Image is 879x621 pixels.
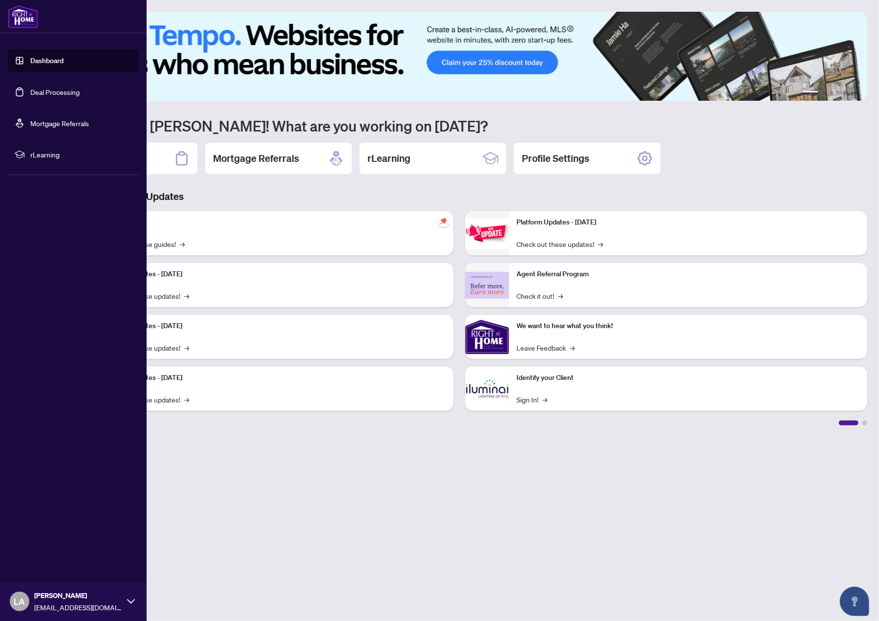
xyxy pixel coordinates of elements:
p: Self-Help [103,217,446,228]
button: 5 [846,91,850,95]
p: Identify your Client [517,373,860,383]
a: Dashboard [30,56,64,65]
span: pushpin [438,215,450,227]
img: logo [8,5,38,28]
span: → [543,394,548,405]
span: → [184,394,189,405]
a: Leave Feedback→ [517,342,575,353]
button: 1 [803,91,818,95]
span: → [599,239,603,249]
button: 3 [830,91,834,95]
span: rLearning [30,149,132,160]
span: → [180,239,185,249]
span: → [558,290,563,301]
p: Platform Updates - [DATE] [103,373,446,383]
button: 2 [822,91,826,95]
span: → [184,342,189,353]
span: [PERSON_NAME] [34,590,122,601]
img: Identify your Client [465,367,509,411]
span: → [570,342,575,353]
a: Check out these updates!→ [517,239,603,249]
p: We want to hear what you think! [517,321,860,332]
button: 4 [838,91,842,95]
p: Agent Referral Program [517,269,860,280]
button: 6 [854,91,858,95]
span: LA [14,595,25,608]
h3: Brokerage & Industry Updates [51,190,867,203]
span: [EMAIL_ADDRESS][DOMAIN_NAME] [34,602,122,613]
a: Deal Processing [30,88,80,96]
a: Sign In!→ [517,394,548,405]
a: Check it out!→ [517,290,563,301]
span: → [184,290,189,301]
p: Platform Updates - [DATE] [103,269,446,280]
p: Platform Updates - [DATE] [517,217,860,228]
img: We want to hear what you think! [465,315,509,359]
img: Platform Updates - June 23, 2025 [465,218,509,249]
a: Mortgage Referrals [30,119,89,128]
button: Open asap [840,587,869,616]
img: Slide 0 [51,12,867,101]
h2: Mortgage Referrals [213,152,299,165]
h2: rLearning [367,152,410,165]
h2: Profile Settings [522,152,589,165]
p: Platform Updates - [DATE] [103,321,446,332]
img: Agent Referral Program [465,272,509,299]
h1: Welcome back [PERSON_NAME]! What are you working on [DATE]? [51,116,867,135]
